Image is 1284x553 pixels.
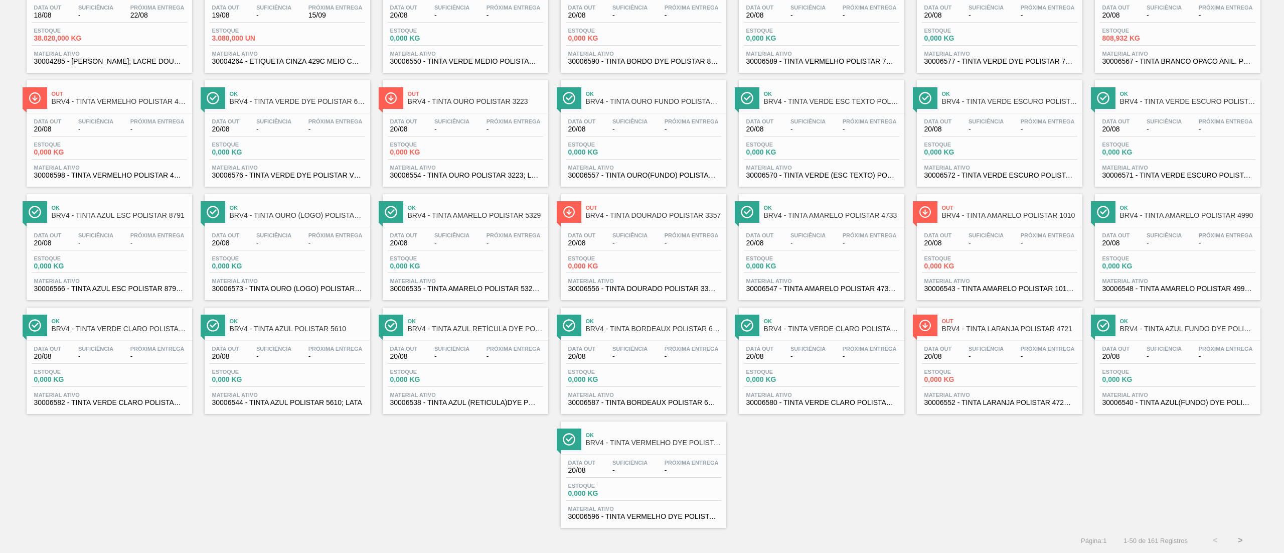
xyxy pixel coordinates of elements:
span: - [1021,239,1075,247]
span: - [434,125,469,133]
span: - [969,12,1004,19]
span: 30006570 - TINTA VERDE (ESC TEXTO) POLISTAR; LATA [746,172,897,179]
span: - [130,239,185,247]
a: ÍconeOkBRV4 - TINTA AMARELO POLISTAR 4990Data out20/08Suficiência-Próxima Entrega-Estoque0,000 KG... [1087,187,1265,301]
span: Data out [34,232,62,238]
img: Ícone [563,319,575,332]
span: Material ativo [746,278,897,284]
span: 0,000 KG [390,35,460,42]
span: - [843,12,897,19]
span: 20/08 [390,12,418,19]
span: 808,932 KG [1102,35,1173,42]
span: 20/08 [568,125,596,133]
span: 22/08 [130,12,185,19]
img: Ícone [563,92,575,104]
span: 0,000 KG [746,149,817,156]
span: BRV4 - TINTA VERDE CLARO POLISTAR 1504 [764,325,899,333]
a: ÍconeOkBRV4 - TINTA AZUL RETÍCULA DYE POLISTAR 4152Data out20/08Suficiência-Próxima Entrega-Estoq... [375,300,553,414]
span: - [1147,12,1182,19]
span: Suficiência [256,118,291,124]
span: Estoque [34,28,104,34]
span: Estoque [390,255,460,261]
span: Estoque [568,28,638,34]
span: Próxima Entrega [308,232,363,238]
span: - [665,12,719,19]
a: ÍconeOkBRV4 - TINTA AZUL POLISTAR 5610Data out20/08Suficiência-Próxima Entrega-Estoque0,000 KGMat... [197,300,375,414]
span: 30006571 - TINTA VERDE ESCURO POLISTAR 5320; LATA [1102,172,1253,179]
span: BRV4 - TINTA AZUL RETÍCULA DYE POLISTAR 4152 [408,325,543,333]
img: Ícone [207,92,219,104]
span: Out [942,318,1077,324]
span: Estoque [212,255,282,261]
span: 0,000 KG [568,35,638,42]
span: Suficiência [78,5,113,11]
span: 30006577 - TINTA VERDE DYE POLISTAR 7412; LATA [924,58,1075,65]
img: Ícone [919,92,931,104]
img: Ícone [741,319,753,332]
span: 0,000 KG [34,262,104,270]
span: Material ativo [390,51,541,57]
span: 18/08 [34,12,62,19]
span: 20/08 [212,125,240,133]
span: BRV4 - TINTA VERMELHO POLISTAR 4954 [52,98,187,105]
span: Out [408,91,543,97]
a: ÍconeOkBRV4 - TINTA AZUL FUNDO DYE POLISTAR 4172Data out20/08Suficiência-Próxima Entrega-Estoque0... [1087,300,1265,414]
span: Data out [568,5,596,11]
span: BRV4 - TINTA DOURADO POLISTAR 3357 [586,212,721,219]
span: Material ativo [746,51,897,57]
span: Próxima Entrega [130,118,185,124]
span: - [78,12,113,19]
span: Estoque [1102,142,1173,148]
span: Estoque [212,28,282,34]
span: Suficiência [256,5,291,11]
span: Material ativo [746,165,897,171]
span: - [1021,12,1075,19]
span: 20/08 [1102,12,1130,19]
a: ÍconeOkBRV4 - TINTA OURO (LOGO) POLISTAR 5661Data out20/08Suficiência-Próxima Entrega-Estoque0,00... [197,187,375,301]
span: BRV4 - TINTA AZUL POLISTAR 5610 [230,325,365,333]
span: - [256,239,291,247]
span: Ok [230,205,365,211]
span: Ok [52,318,187,324]
span: 20/08 [1102,239,1130,247]
span: - [843,125,897,133]
span: Ok [764,318,899,324]
span: - [256,12,291,19]
span: Material ativo [1102,51,1253,57]
span: - [790,125,826,133]
span: Material ativo [568,278,719,284]
span: 20/08 [390,125,418,133]
span: Suficiência [434,232,469,238]
a: ÍconeOutBRV4 - TINTA AMARELO POLISTAR 1010Data out20/08Suficiência-Próxima Entrega-Estoque0,000 K... [909,187,1087,301]
span: - [969,125,1004,133]
span: - [665,125,719,133]
span: Suficiência [790,118,826,124]
span: Data out [568,232,596,238]
span: 30006547 - TINTA AMARELO POLISTAR 4733; LATA [746,285,897,293]
span: Próxima Entrega [1021,5,1075,11]
span: Data out [390,232,418,238]
span: 0,000 KG [390,149,460,156]
span: Data out [568,118,596,124]
span: Material ativo [924,51,1075,57]
span: 30006556 - TINTA DOURADO POLISTAR 3357; LATA [568,285,719,293]
span: 30006598 - TINTA VERMELHO POLISTAR 4954; LATA [34,172,185,179]
span: Próxima Entrega [665,118,719,124]
a: ÍconeOkBRV4 - TINTA VERDE DYE POLISTAR 6214Data out20/08Suficiência-Próxima Entrega-Estoque0,000 ... [197,73,375,187]
span: 0,000 KG [390,262,460,270]
span: Suficiência [790,5,826,11]
span: Ok [230,91,365,97]
img: Ícone [919,206,931,218]
a: ÍconeOkBRV4 - TINTA AMARELO POLISTAR 4733Data out20/08Suficiência-Próxima Entrega-Estoque0,000 KG... [731,187,909,301]
span: 38.020,000 KG [34,35,104,42]
a: ÍconeOutBRV4 - TINTA OURO POLISTAR 3223Data out20/08Suficiência-Próxima Entrega-Estoque0,000 KGMa... [375,73,553,187]
span: Estoque [1102,28,1173,34]
span: 3.080,000 UN [212,35,282,42]
span: Material ativo [924,165,1075,171]
img: Ícone [1097,92,1109,104]
a: ÍconeOkBRV4 - TINTA BORDEAUX POLISTAR 6786Data out20/08Suficiência-Próxima Entrega-Estoque0,000 K... [553,300,731,414]
span: Data out [1102,232,1130,238]
span: - [612,12,648,19]
span: Estoque [34,255,104,261]
span: 0,000 KG [924,35,995,42]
